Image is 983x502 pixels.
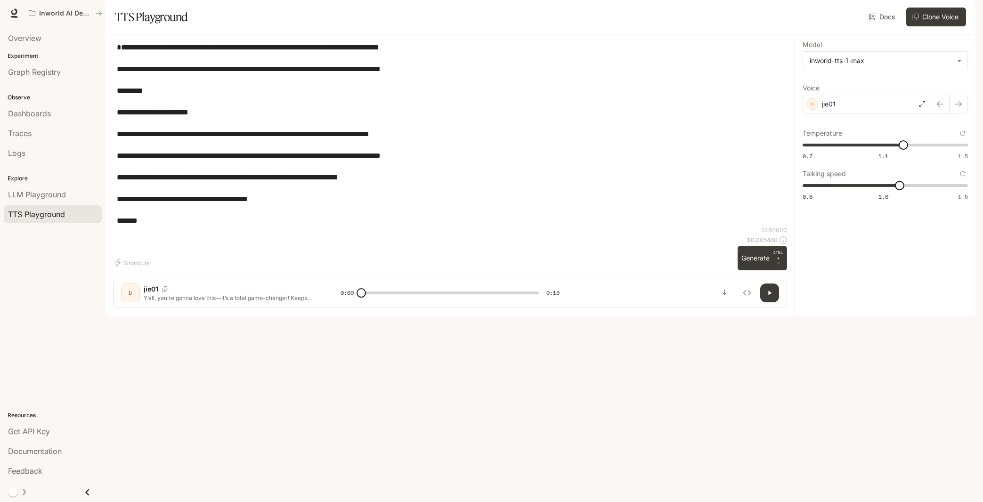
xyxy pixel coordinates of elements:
p: jie01 [822,99,836,109]
p: Y’all, you’re gonna love this—it’s a total game-changer! Keeps your phone steady at any angle, no... [144,294,318,302]
button: All workspaces [24,4,106,23]
button: Copy Voice ID [158,286,171,292]
div: inworld-tts-1-max [810,56,952,65]
p: ⏎ [773,250,783,267]
div: inworld-tts-1-max [803,52,967,70]
span: 0.7 [803,152,812,160]
p: jie01 [144,284,158,294]
span: 1.1 [878,152,888,160]
span: 1.0 [878,193,888,201]
button: Download audio [715,283,734,302]
button: GenerateCTRL +⏎ [738,246,787,270]
div: D [123,285,138,300]
button: Reset to default [958,169,968,179]
button: Reset to default [958,128,968,138]
p: Talking speed [803,170,846,177]
span: 1.5 [958,193,968,201]
p: CTRL + [773,250,783,261]
p: $ 0.005480 [747,236,778,244]
button: Clone Voice [906,8,966,26]
span: 0.5 [803,193,812,201]
p: Voice [803,85,820,91]
span: 0:16 [546,288,560,298]
p: Model [803,41,822,48]
p: Inworld AI Demos [39,9,92,17]
p: Temperature [803,130,842,137]
span: 1.5 [958,152,968,160]
button: Shortcuts [113,255,153,270]
button: Inspect [738,283,756,302]
span: 0:00 [341,288,354,298]
h1: TTS Playground [115,8,188,26]
a: Docs [867,8,899,26]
